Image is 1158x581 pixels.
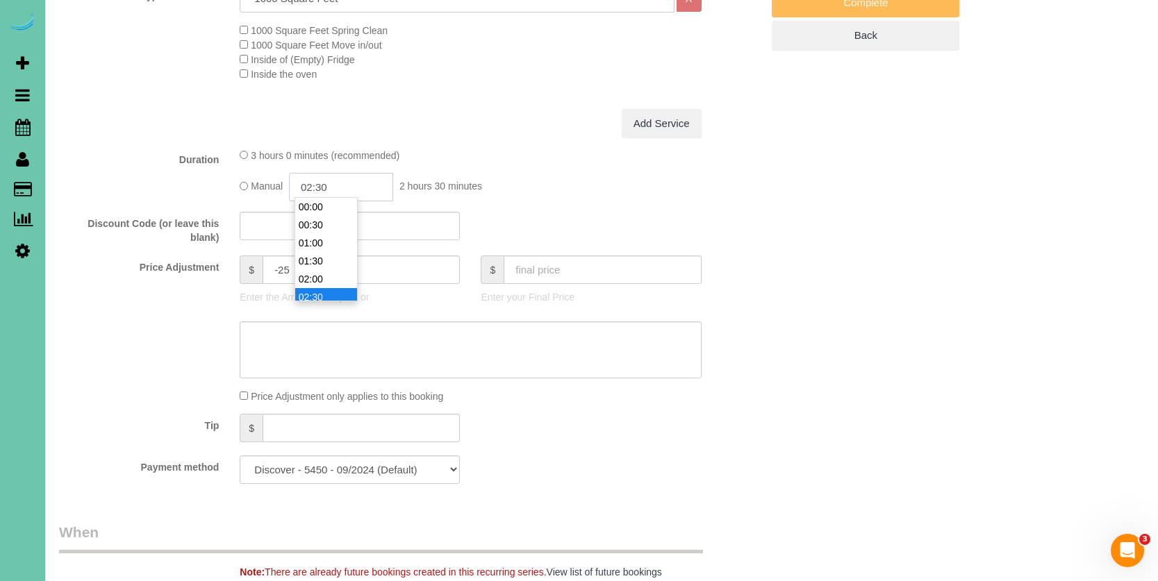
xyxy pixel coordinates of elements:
[622,109,702,138] a: Add Service
[547,566,662,578] a: View list of future bookings
[481,255,504,284] span: $
[295,252,357,270] li: 01:30
[240,255,263,284] span: $
[240,290,460,304] p: Enter the Amount to Adjust, or
[240,566,265,578] strong: Note:
[504,255,701,284] input: final price
[59,522,703,553] legend: When
[251,54,354,65] span: Inside of (Empty) Fridge
[49,455,229,474] label: Payment method
[251,40,381,51] span: 1000 Square Feet Move in/out
[399,181,482,192] span: 2 hours 30 minutes
[481,290,701,304] p: Enter your Final Price
[251,69,317,80] span: Inside the oven
[251,150,399,161] span: 3 hours 0 minutes (recommended)
[295,198,357,216] li: 00:00
[295,234,357,252] li: 01:00
[1111,534,1144,567] iframe: Intercom live chat
[772,21,959,50] a: Back
[49,255,229,274] label: Price Adjustment
[295,270,357,288] li: 02:00
[251,391,443,402] span: Price Adjustment only applies to this booking
[49,414,229,432] label: Tip
[295,216,357,234] li: 00:30
[1139,534,1150,545] span: 3
[229,565,772,579] div: There are already future bookings created in this recurring series.
[8,14,36,33] img: Automaid Logo
[251,181,283,192] span: Manual
[251,25,388,36] span: 1000 Square Feet Spring Clean
[49,148,229,167] label: Duration
[240,414,263,442] span: $
[49,212,229,244] label: Discount Code (or leave this blank)
[295,288,357,306] li: 02:30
